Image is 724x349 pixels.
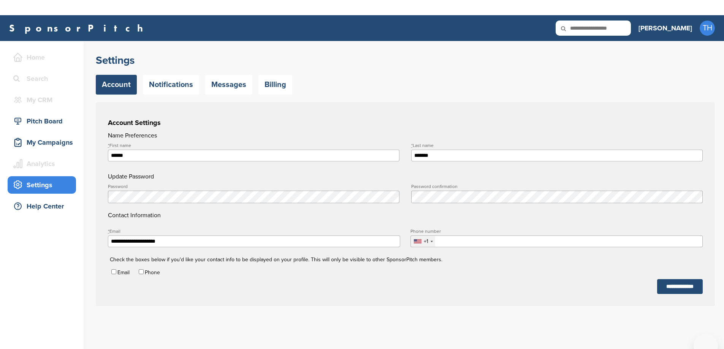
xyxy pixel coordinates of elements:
[108,229,400,234] label: Email
[424,239,428,244] div: +1
[638,20,692,36] a: [PERSON_NAME]
[11,199,76,213] div: Help Center
[205,75,252,95] a: Messages
[8,176,76,194] a: Settings
[117,269,130,276] label: Email
[96,54,715,67] h2: Settings
[258,75,292,95] a: Billing
[108,131,703,140] h4: Name Preferences
[145,269,160,276] label: Phone
[410,229,703,234] label: Phone number
[108,229,109,234] abbr: required
[11,136,76,149] div: My Campaigns
[8,91,76,109] a: My CRM
[411,143,703,148] label: Last name
[11,93,76,107] div: My CRM
[108,143,109,148] abbr: required
[8,70,76,87] a: Search
[411,184,703,189] label: Password confirmation
[700,21,715,36] span: TH
[11,51,76,64] div: Home
[8,197,76,215] a: Help Center
[11,114,76,128] div: Pitch Board
[11,157,76,171] div: Analytics
[411,143,413,148] abbr: required
[8,155,76,172] a: Analytics
[8,134,76,151] a: My Campaigns
[11,72,76,85] div: Search
[143,75,199,95] a: Notifications
[108,143,399,148] label: First name
[8,112,76,130] a: Pitch Board
[96,75,137,95] a: Account
[108,172,703,181] h4: Update Password
[11,178,76,192] div: Settings
[9,23,148,33] a: SponsorPitch
[8,49,76,66] a: Home
[638,23,692,33] h3: [PERSON_NAME]
[108,184,703,220] h4: Contact Information
[108,117,703,128] h3: Account Settings
[411,236,435,247] div: Selected country
[108,184,399,189] label: Password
